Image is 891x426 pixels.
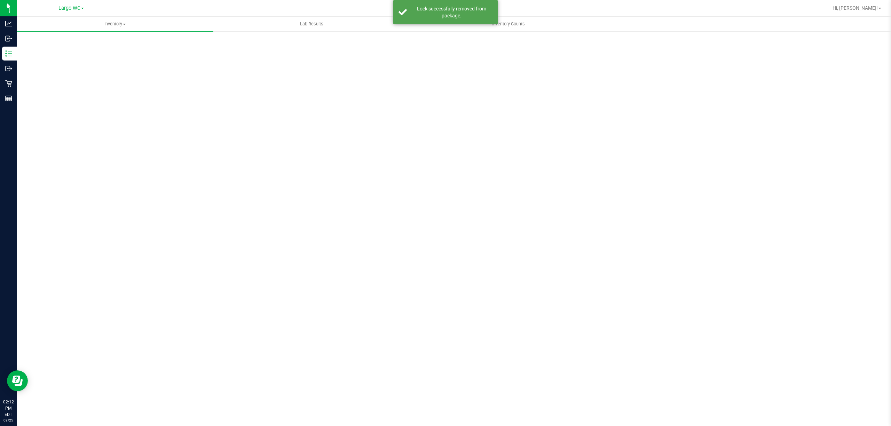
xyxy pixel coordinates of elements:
inline-svg: Retail [5,80,12,87]
inline-svg: Reports [5,95,12,102]
span: Inventory [17,21,213,27]
span: Largo WC [58,5,80,11]
iframe: Resource center [7,370,28,391]
span: Inventory Counts [483,21,534,27]
a: Inventory Counts [410,17,607,31]
div: Lock successfully removed from package. [411,5,492,19]
inline-svg: Inbound [5,35,12,42]
a: Inventory [17,17,213,31]
p: 09/25 [3,418,14,423]
p: 02:12 PM EDT [3,399,14,418]
inline-svg: Analytics [5,20,12,27]
span: Hi, [PERSON_NAME]! [833,5,878,11]
a: Lab Results [213,17,410,31]
inline-svg: Outbound [5,65,12,72]
inline-svg: Inventory [5,50,12,57]
span: Lab Results [291,21,333,27]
